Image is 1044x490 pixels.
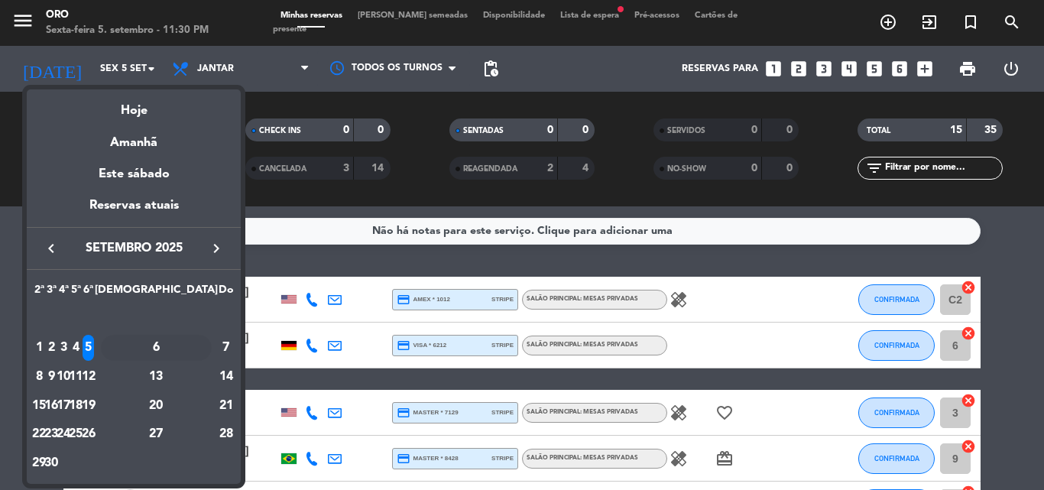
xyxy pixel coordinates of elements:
[27,153,241,196] div: Este sábado
[45,391,57,420] td: 16 de setembro de 2025
[95,420,218,449] td: 27 de setembro de 2025
[45,420,57,449] td: 23 de setembro de 2025
[70,364,82,390] div: 11
[70,420,82,449] td: 25 de setembro de 2025
[34,364,45,390] div: 8
[33,334,45,363] td: 1 de setembro de 2025
[27,122,241,153] div: Amanhã
[101,421,212,447] div: 27
[70,393,82,419] div: 18
[34,335,45,361] div: 1
[95,391,218,420] td: 20 de setembro de 2025
[219,335,234,361] div: 7
[46,421,57,447] div: 23
[218,420,235,449] td: 28 de setembro de 2025
[33,305,235,334] td: SET
[203,239,230,258] button: keyboard_arrow_right
[34,421,45,447] div: 22
[83,420,95,449] td: 26 de setembro de 2025
[219,421,234,447] div: 28
[27,89,241,121] div: Hoje
[57,420,70,449] td: 24 de setembro de 2025
[57,391,70,420] td: 17 de setembro de 2025
[34,393,45,419] div: 15
[58,364,70,390] div: 10
[101,335,212,361] div: 6
[70,391,82,420] td: 18 de setembro de 2025
[70,335,82,361] div: 4
[27,196,241,227] div: Reservas atuais
[45,281,57,305] th: Terça-feira
[34,450,45,476] div: 29
[218,391,235,420] td: 21 de setembro de 2025
[218,281,235,305] th: Domingo
[83,421,94,447] div: 26
[83,364,94,390] div: 12
[57,281,70,305] th: Quarta-feira
[207,239,225,258] i: keyboard_arrow_right
[83,362,95,391] td: 12 de setembro de 2025
[101,364,212,390] div: 13
[33,420,45,449] td: 22 de setembro de 2025
[33,362,45,391] td: 8 de setembro de 2025
[46,335,57,361] div: 2
[58,335,70,361] div: 3
[218,362,235,391] td: 14 de setembro de 2025
[46,393,57,419] div: 16
[58,421,70,447] div: 24
[45,449,57,478] td: 30 de setembro de 2025
[57,362,70,391] td: 10 de setembro de 2025
[95,281,218,305] th: Sábado
[33,281,45,305] th: Segunda-feira
[219,364,234,390] div: 14
[33,391,45,420] td: 15 de setembro de 2025
[37,239,65,258] button: keyboard_arrow_left
[42,239,60,258] i: keyboard_arrow_left
[101,393,212,419] div: 20
[83,391,95,420] td: 19 de setembro de 2025
[45,334,57,363] td: 2 de setembro de 2025
[83,393,94,419] div: 19
[83,281,95,305] th: Sexta-feira
[33,449,45,478] td: 29 de setembro de 2025
[95,334,218,363] td: 6 de setembro de 2025
[46,450,57,476] div: 30
[83,334,95,363] td: 5 de setembro de 2025
[65,239,203,258] span: setembro 2025
[70,334,82,363] td: 4 de setembro de 2025
[70,281,82,305] th: Quinta-feira
[46,364,57,390] div: 9
[219,393,234,419] div: 21
[83,335,94,361] div: 5
[70,362,82,391] td: 11 de setembro de 2025
[57,334,70,363] td: 3 de setembro de 2025
[45,362,57,391] td: 9 de setembro de 2025
[58,393,70,419] div: 17
[95,362,218,391] td: 13 de setembro de 2025
[218,334,235,363] td: 7 de setembro de 2025
[70,421,82,447] div: 25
